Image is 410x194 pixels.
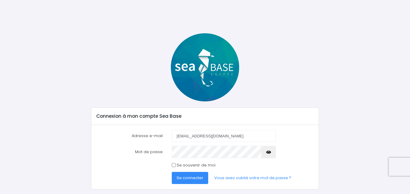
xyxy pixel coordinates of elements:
label: Mot de passe [92,146,167,158]
span: Se connecter [177,175,203,181]
label: Se souvenir de moi [177,162,215,168]
label: Adresse e-mail [92,130,167,142]
a: Vous avez oublié votre mot de passe ? [209,172,296,184]
div: Connexion à mon compte Sea Base [91,108,319,125]
button: Se connecter [172,172,208,184]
